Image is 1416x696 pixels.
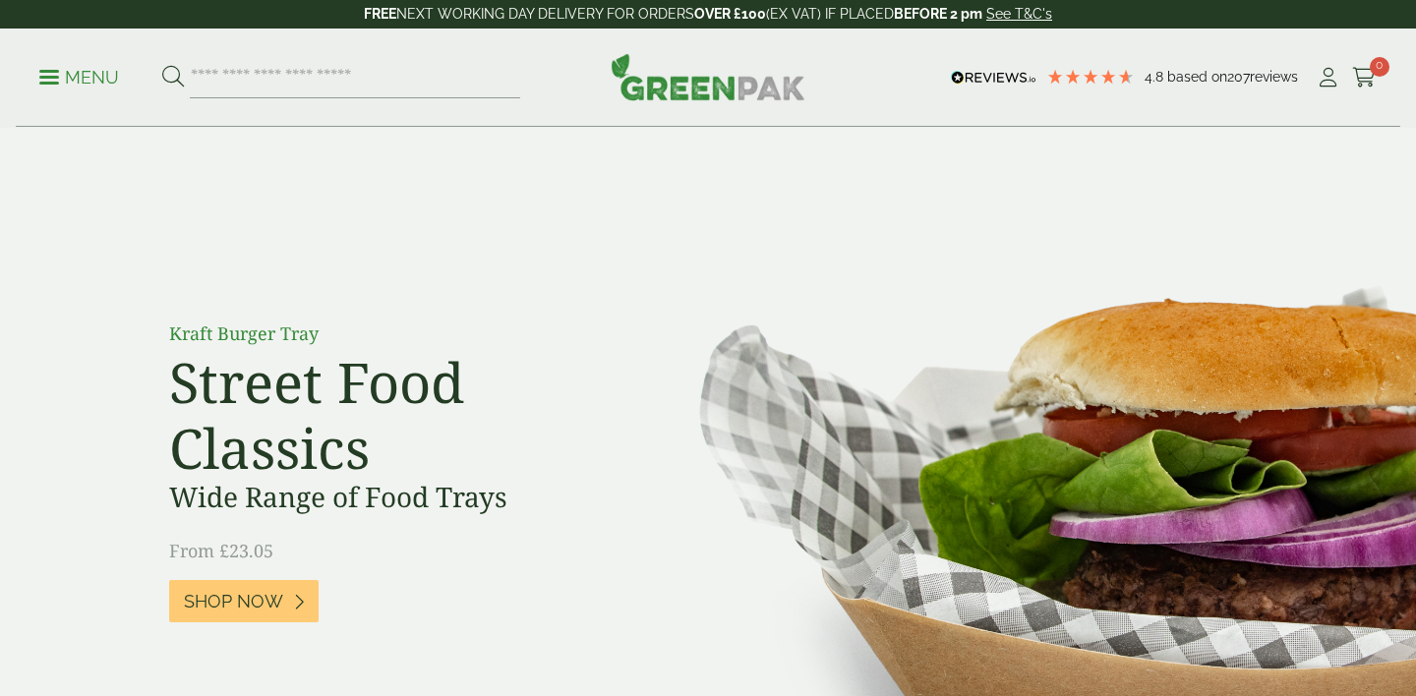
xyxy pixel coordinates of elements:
[169,320,612,347] p: Kraft Burger Tray
[364,6,396,22] strong: FREE
[1046,68,1135,86] div: 4.79 Stars
[169,349,612,481] h2: Street Food Classics
[184,591,283,612] span: Shop Now
[1316,68,1340,87] i: My Account
[986,6,1052,22] a: See T&C's
[1250,69,1298,85] span: reviews
[694,6,766,22] strong: OVER £100
[169,481,612,514] h3: Wide Range of Food Trays
[894,6,982,22] strong: BEFORE 2 pm
[1352,63,1377,92] a: 0
[611,53,805,100] img: GreenPak Supplies
[1145,69,1167,85] span: 4.8
[39,66,119,86] a: Menu
[1370,57,1389,77] span: 0
[951,71,1036,85] img: REVIEWS.io
[39,66,119,89] p: Menu
[1167,69,1227,85] span: Based on
[1227,69,1250,85] span: 207
[169,539,273,562] span: From £23.05
[1352,68,1377,87] i: Cart
[169,580,319,622] a: Shop Now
